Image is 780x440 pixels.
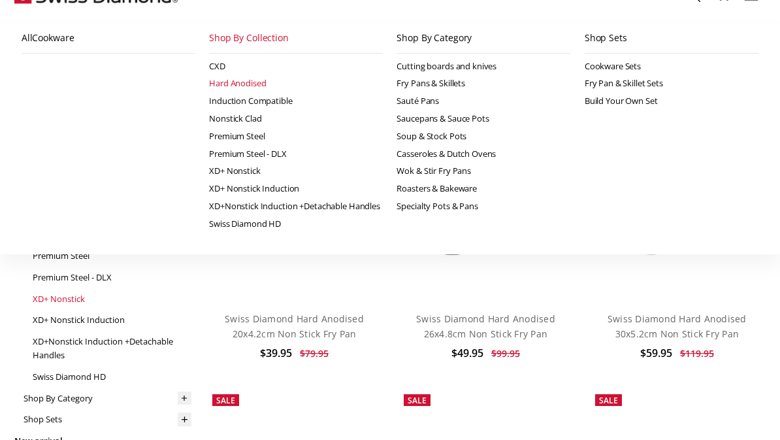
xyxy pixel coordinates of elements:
a: Shop Sets [585,24,758,53]
a: Shop By Collection [209,24,383,53]
a: XD+ Nonstick Induction [33,309,191,331]
span: $49.95 [451,346,483,360]
a: XD+Nonstick Induction +Detachable Handles [33,331,191,366]
span: Sale [216,395,235,406]
a: Shop Sets [24,409,191,430]
a: Swiss Diamond Hard Anodised 20x4.2cm Non Stick Fry Pan [225,313,364,339]
span: $59.95 [640,346,672,360]
a: Swiss Diamond Hard Anodised 30x5.2cm Non Stick Fry Pan [608,313,747,339]
span: $39.95 [260,346,292,360]
span: Sale [408,395,427,406]
a: Swiss Diamond Hard Anodised 26x4.8cm Non Stick Fry Pan [416,313,555,339]
a: Swiss Diamond HD [33,366,191,388]
a: Shop By Category [24,388,191,409]
a: Premium Steel [33,245,191,267]
span: $99.95 [491,347,520,360]
a: XD+ Nonstick [33,288,191,310]
span: $79.95 [300,347,329,360]
a: Premium Steel - DLX [33,267,191,288]
span: $119.95 [680,347,714,360]
span: Sale [599,395,618,406]
a: Shop By Category [397,24,570,53]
